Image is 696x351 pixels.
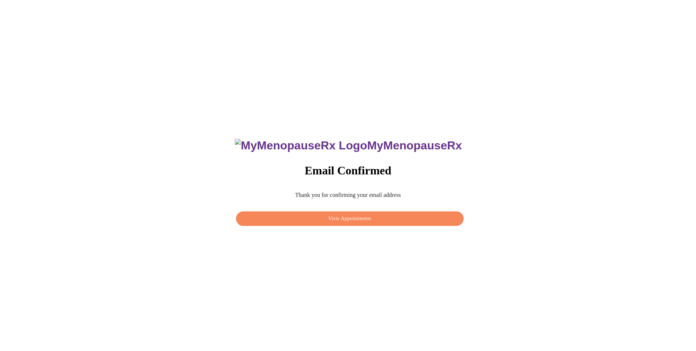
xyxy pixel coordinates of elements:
[234,164,462,177] h3: Email Confirmed
[235,139,367,152] img: MyMenopauseRx Logo
[234,192,462,198] p: Thank you for confirming your email address
[236,211,464,226] button: View Appointments
[244,214,455,223] span: View Appointments
[234,213,465,219] a: View Appointments
[235,139,462,152] h3: MyMenopauseRx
